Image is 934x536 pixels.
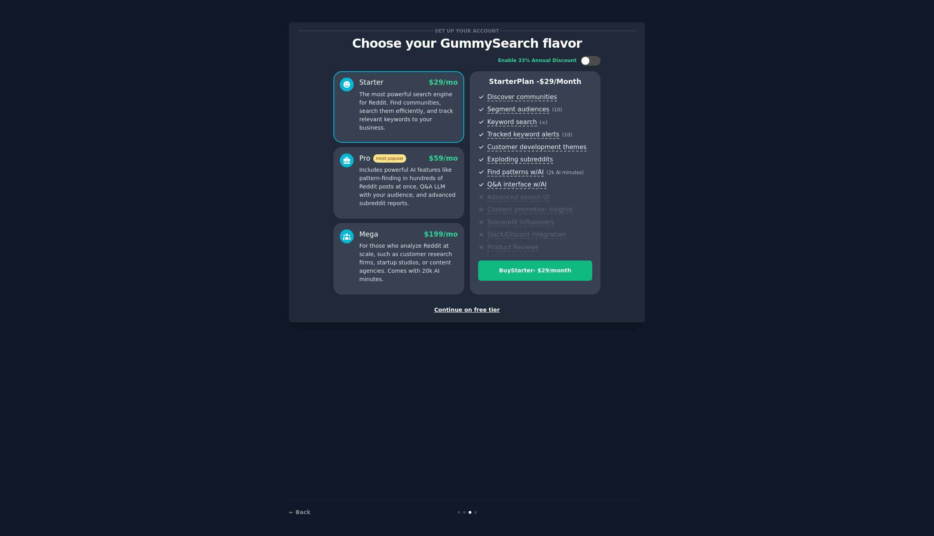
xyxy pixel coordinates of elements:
[487,206,573,214] span: Content promotion insights
[297,37,637,50] p: Choose your GummySearch flavor
[434,27,501,35] span: Set up your account
[289,509,310,515] a: ← Back
[552,107,562,113] span: ( 10 )
[487,243,539,252] span: Product Reviews
[487,118,537,126] span: Keyword search
[539,78,581,85] span: $ 29 /month
[424,230,458,238] span: $ 199 /mo
[487,168,544,177] span: Find patterns w/AI
[359,166,458,208] p: Includes powerful AI features like pattern-finding in hundreds of Reddit posts at once, Q&A LLM w...
[487,155,553,164] span: Exploding subreddits
[487,93,557,101] span: Discover communities
[359,242,458,284] p: For those who analyze Reddit at scale, such as customer research firms, startup studios, or conte...
[359,78,384,87] div: Starter
[297,306,637,314] div: Continue on free tier
[487,193,549,202] span: Advanced search UI
[478,260,592,281] button: BuyStarter- $29/month
[487,231,566,239] span: Slack/Discord integration
[373,154,407,163] span: most popular
[487,130,559,139] span: Tracked keyword alerts
[487,218,554,227] span: Subreddit influencers
[359,153,406,163] div: Pro
[479,266,592,275] div: Buy Starter - $ 29 /month
[562,132,572,138] span: ( 10 )
[498,57,577,64] div: Enable 33% Annual Discount
[546,170,584,175] span: ( 2k AI minutes )
[359,229,378,239] div: Mega
[487,143,587,151] span: Customer development themes
[429,154,458,162] span: $ 59 /mo
[487,181,546,189] span: Q&A interface w/AI
[478,77,592,87] p: Starter Plan -
[487,105,549,114] span: Segment audiences
[429,78,458,86] span: $ 29 /mo
[359,90,458,132] p: The most powerful search engine for Reddit. Find communities, search them efficiently, and track ...
[540,120,548,125] span: ( ∞ )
